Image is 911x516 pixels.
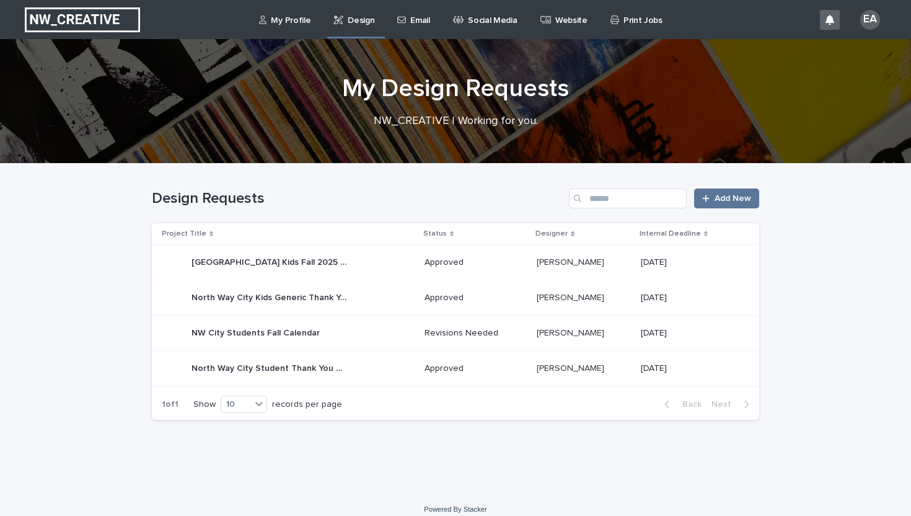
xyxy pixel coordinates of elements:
[711,400,739,409] span: Next
[191,290,349,303] p: North Way City Kids Generic Thank You Cards
[535,227,568,241] p: Designer
[193,399,216,410] p: Show
[152,245,759,280] tr: [GEOGRAPHIC_DATA] Kids Fall 2025 Calendar[GEOGRAPHIC_DATA] Kids Fall 2025 Calendar Approved[PERSO...
[191,326,322,339] p: NW City Students Fall Calendar
[537,290,607,303] p: [PERSON_NAME]
[425,257,527,268] p: Approved
[694,189,759,208] a: Add New
[641,328,739,339] p: [DATE]
[641,363,739,374] p: [DATE]
[423,227,447,241] p: Status
[537,255,607,268] p: [PERSON_NAME]
[640,227,701,241] p: Internal Deadline
[641,257,739,268] p: [DATE]
[191,361,349,374] p: North Way City Student Thank You Cards
[425,293,527,303] p: Approved
[221,398,251,411] div: 10
[641,293,739,303] p: [DATE]
[272,399,342,410] p: records per page
[25,7,140,32] img: EUIbKjtiSNGbmbK7PdmN
[425,363,527,374] p: Approved
[537,361,607,374] p: [PERSON_NAME]
[152,74,759,104] h1: My Design Requests
[675,400,702,409] span: Back
[152,351,759,386] tr: North Way City Student Thank You CardsNorth Way City Student Thank You Cards Approved[PERSON_NAME...
[152,389,188,420] p: 1 of 1
[152,280,759,316] tr: North Way City Kids Generic Thank You CardsNorth Way City Kids Generic Thank You Cards Approved[P...
[162,227,206,241] p: Project Title
[191,255,349,268] p: [GEOGRAPHIC_DATA] Kids Fall 2025 Calendar
[654,399,706,410] button: Back
[715,194,751,203] span: Add New
[208,115,703,128] p: NW_CREATIVE | Working for you.
[152,190,564,208] h1: Design Requests
[569,189,687,208] input: Search
[860,10,880,30] div: EA
[706,399,759,410] button: Next
[425,328,527,339] p: Revisions Needed
[152,316,759,351] tr: NW City Students Fall CalendarNW City Students Fall Calendar Revisions Needed[PERSON_NAME][PERSON...
[537,326,607,339] p: [PERSON_NAME]
[424,505,486,513] a: Powered By Stacker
